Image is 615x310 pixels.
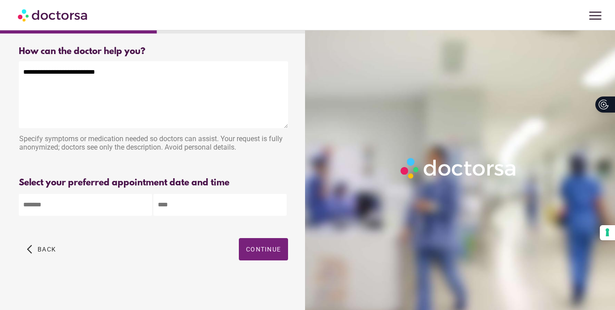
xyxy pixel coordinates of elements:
[600,225,615,240] button: Your consent preferences for tracking technologies
[18,5,89,25] img: Doctorsa.com
[19,46,288,57] div: How can the doctor help you?
[38,246,56,253] span: Back
[587,7,604,24] span: menu
[19,178,288,188] div: Select your preferred appointment date and time
[239,238,288,260] button: Continue
[23,238,59,260] button: arrow_back_ios Back
[397,155,520,182] img: Logo-Doctorsa-trans-White-partial-flat.png
[246,246,281,253] span: Continue
[19,130,288,158] div: Specify symptoms or medication needed so doctors can assist. Your request is fully anonymized; do...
